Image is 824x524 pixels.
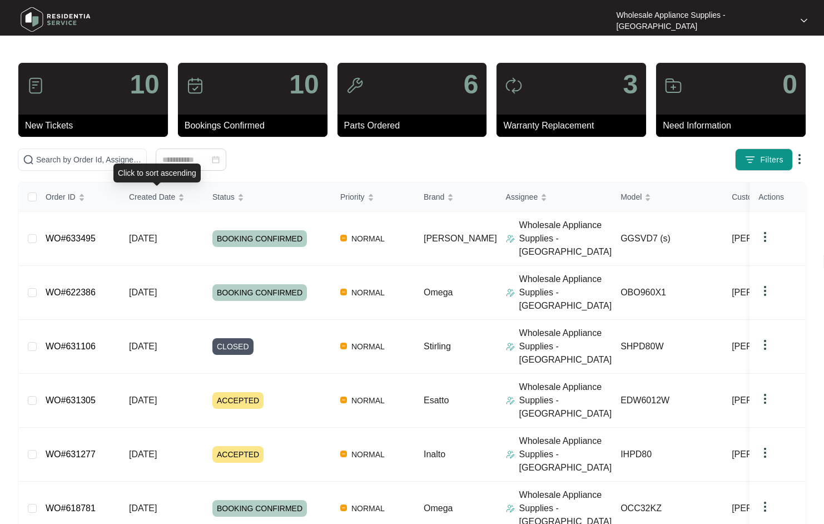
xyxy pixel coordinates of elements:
[347,286,389,299] span: NORMAL
[506,191,538,203] span: Assignee
[506,234,515,243] img: Assigner Icon
[732,286,805,299] span: [PERSON_NAME]
[464,71,479,98] p: 6
[347,448,389,461] span: NORMAL
[46,234,96,243] a: WO#633495
[732,232,805,245] span: [PERSON_NAME]
[17,3,95,36] img: residentia service logo
[113,164,201,182] div: Click to sort ascending
[505,77,523,95] img: icon
[347,340,389,353] span: NORMAL
[519,327,612,367] p: Wholesale Appliance Supplies - [GEOGRAPHIC_DATA]
[46,288,96,297] a: WO#622386
[212,338,254,355] span: CLOSED
[185,119,327,132] p: Bookings Confirmed
[340,191,365,203] span: Priority
[758,500,772,513] img: dropdown arrow
[415,182,497,212] th: Brand
[347,502,389,515] span: NORMAL
[347,394,389,407] span: NORMAL
[424,288,453,297] span: Omega
[612,320,723,374] td: SHPD80W
[27,77,44,95] img: icon
[732,394,805,407] span: [PERSON_NAME]
[506,450,515,459] img: Assigner Icon
[424,191,444,203] span: Brand
[25,119,168,132] p: New Tickets
[424,342,451,351] span: Stirling
[735,149,793,171] button: filter iconFilters
[732,191,788,203] span: Customer Name
[749,182,805,212] th: Actions
[129,288,157,297] span: [DATE]
[212,392,264,409] span: ACCEPTED
[663,119,806,132] p: Need Information
[506,342,515,351] img: Assigner Icon
[46,191,76,203] span: Order ID
[212,191,235,203] span: Status
[340,235,347,241] img: Vercel Logo
[212,446,264,463] span: ACCEPTED
[801,18,807,23] img: dropdown arrow
[612,428,723,482] td: IHPD80
[623,71,638,98] p: 3
[129,449,157,459] span: [DATE]
[612,374,723,428] td: EDW6012W
[424,234,497,243] span: [PERSON_NAME]
[347,232,389,245] span: NORMAL
[758,392,772,406] img: dropdown arrow
[758,446,772,459] img: dropdown arrow
[793,152,806,166] img: dropdown arrow
[120,182,203,212] th: Created Date
[340,397,347,403] img: Vercel Logo
[758,230,772,244] img: dropdown arrow
[506,396,515,405] img: Assigner Icon
[497,182,612,212] th: Assignee
[340,343,347,349] img: Vercel Logo
[23,154,34,165] img: search-icon
[664,77,682,95] img: icon
[758,338,772,352] img: dropdown arrow
[346,77,364,95] img: icon
[212,284,307,301] span: BOOKING CONFIRMED
[519,434,612,474] p: Wholesale Appliance Supplies - [GEOGRAPHIC_DATA]
[621,191,642,203] span: Model
[732,448,805,461] span: [PERSON_NAME]
[129,503,157,513] span: [DATE]
[503,119,646,132] p: Warranty Replacement
[732,340,805,353] span: [PERSON_NAME]
[129,234,157,243] span: [DATE]
[519,273,612,313] p: Wholesale Appliance Supplies - [GEOGRAPHIC_DATA]
[46,449,96,459] a: WO#631277
[340,505,347,511] img: Vercel Logo
[519,219,612,259] p: Wholesale Appliance Supplies - [GEOGRAPHIC_DATA]
[129,396,157,405] span: [DATE]
[331,182,415,212] th: Priority
[340,451,347,457] img: Vercel Logo
[37,182,120,212] th: Order ID
[130,71,159,98] p: 10
[506,288,515,297] img: Assigner Icon
[782,71,797,98] p: 0
[744,154,756,165] img: filter icon
[617,9,791,32] p: Wholesale Appliance Supplies - [GEOGRAPHIC_DATA]
[760,154,783,166] span: Filters
[46,396,96,405] a: WO#631305
[203,182,331,212] th: Status
[424,449,445,459] span: Inalto
[758,284,772,298] img: dropdown arrow
[212,500,307,517] span: BOOKING CONFIRMED
[129,191,175,203] span: Created Date
[519,380,612,421] p: Wholesale Appliance Supplies - [GEOGRAPHIC_DATA]
[186,77,204,95] img: icon
[612,182,723,212] th: Model
[424,503,453,513] span: Omega
[732,502,805,515] span: [PERSON_NAME]
[46,342,96,351] a: WO#631106
[289,71,319,98] p: 10
[340,289,347,295] img: Vercel Logo
[612,266,723,320] td: OBO960X1
[46,503,96,513] a: WO#618781
[424,396,449,405] span: Esatto
[212,230,307,247] span: BOOKING CONFIRMED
